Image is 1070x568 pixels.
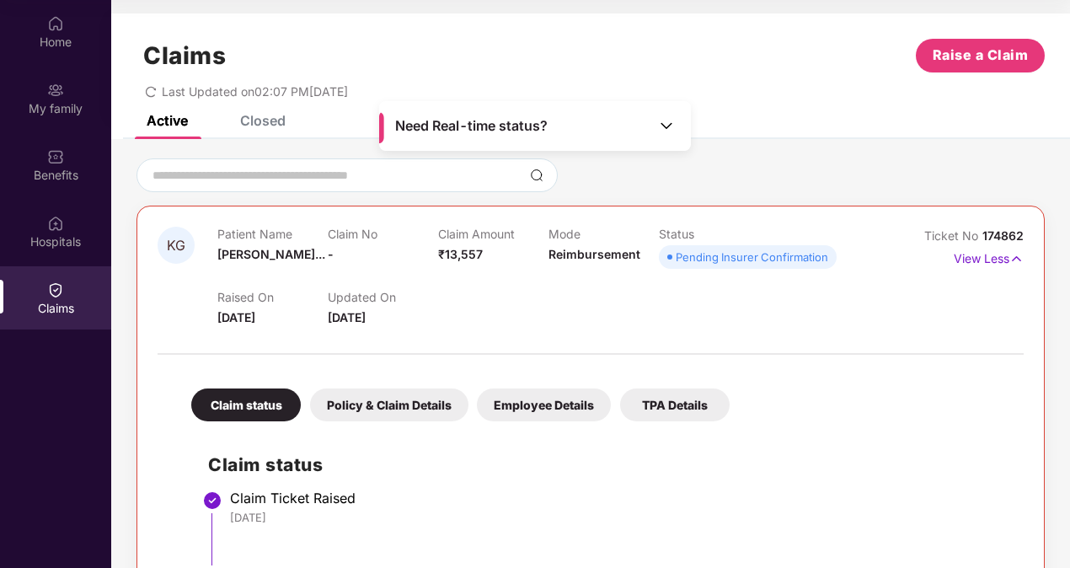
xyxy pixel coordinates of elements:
p: Updated On [328,290,438,304]
div: [DATE] [230,510,1007,525]
span: KG [167,238,185,253]
span: [DATE] [328,310,366,324]
img: svg+xml;base64,PHN2ZyBpZD0iU3RlcC1Eb25lLTMyeDMyIiB4bWxucz0iaHR0cDovL3d3dy53My5vcmcvMjAwMC9zdmciIH... [202,490,222,511]
img: svg+xml;base64,PHN2ZyB4bWxucz0iaHR0cDovL3d3dy53My5vcmcvMjAwMC9zdmciIHdpZHRoPSIxNyIgaGVpZ2h0PSIxNy... [1009,249,1024,268]
span: - [328,247,334,261]
div: Pending Insurer Confirmation [676,249,828,265]
span: Reimbursement [548,247,640,261]
p: View Less [954,245,1024,268]
img: svg+xml;base64,PHN2ZyBpZD0iQ2xhaW0iIHhtbG5zPSJodHRwOi8vd3d3LnczLm9yZy8yMDAwL3N2ZyIgd2lkdGg9IjIwIi... [47,281,64,298]
span: ₹13,557 [438,247,483,261]
span: [PERSON_NAME]... [217,247,325,261]
img: svg+xml;base64,PHN2ZyB3aWR0aD0iMjAiIGhlaWdodD0iMjAiIHZpZXdCb3g9IjAgMCAyMCAyMCIgZmlsbD0ibm9uZSIgeG... [47,82,64,99]
p: Raised On [217,290,328,304]
p: Mode [548,227,659,241]
p: Status [659,227,769,241]
p: Claim No [328,227,438,241]
span: Raise a Claim [933,45,1029,66]
img: svg+xml;base64,PHN2ZyBpZD0iU2VhcmNoLTMyeDMyIiB4bWxucz0iaHR0cDovL3d3dy53My5vcmcvMjAwMC9zdmciIHdpZH... [530,169,543,182]
p: Claim Amount [438,227,548,241]
span: Ticket No [924,228,982,243]
button: Raise a Claim [916,39,1045,72]
h1: Claims [143,41,226,70]
div: Claim status [191,388,301,421]
span: [DATE] [217,310,255,324]
span: Last Updated on 02:07 PM[DATE] [162,84,348,99]
div: Claim Ticket Raised [230,490,1007,506]
div: Closed [240,112,286,129]
img: svg+xml;base64,PHN2ZyBpZD0iQmVuZWZpdHMiIHhtbG5zPSJodHRwOi8vd3d3LnczLm9yZy8yMDAwL3N2ZyIgd2lkdGg9Ij... [47,148,64,165]
span: Need Real-time status? [395,117,548,135]
p: Patient Name [217,227,328,241]
img: svg+xml;base64,PHN2ZyBpZD0iSG9zcGl0YWxzIiB4bWxucz0iaHR0cDovL3d3dy53My5vcmcvMjAwMC9zdmciIHdpZHRoPS... [47,215,64,232]
div: TPA Details [620,388,730,421]
div: Employee Details [477,388,611,421]
span: 174862 [982,228,1024,243]
div: Policy & Claim Details [310,388,468,421]
span: redo [145,84,157,99]
img: Toggle Icon [658,117,675,134]
img: svg+xml;base64,PHN2ZyBpZD0iSG9tZSIgeG1sbnM9Imh0dHA6Ly93d3cudzMub3JnLzIwMDAvc3ZnIiB3aWR0aD0iMjAiIG... [47,15,64,32]
div: Active [147,112,188,129]
h2: Claim status [208,451,1007,479]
